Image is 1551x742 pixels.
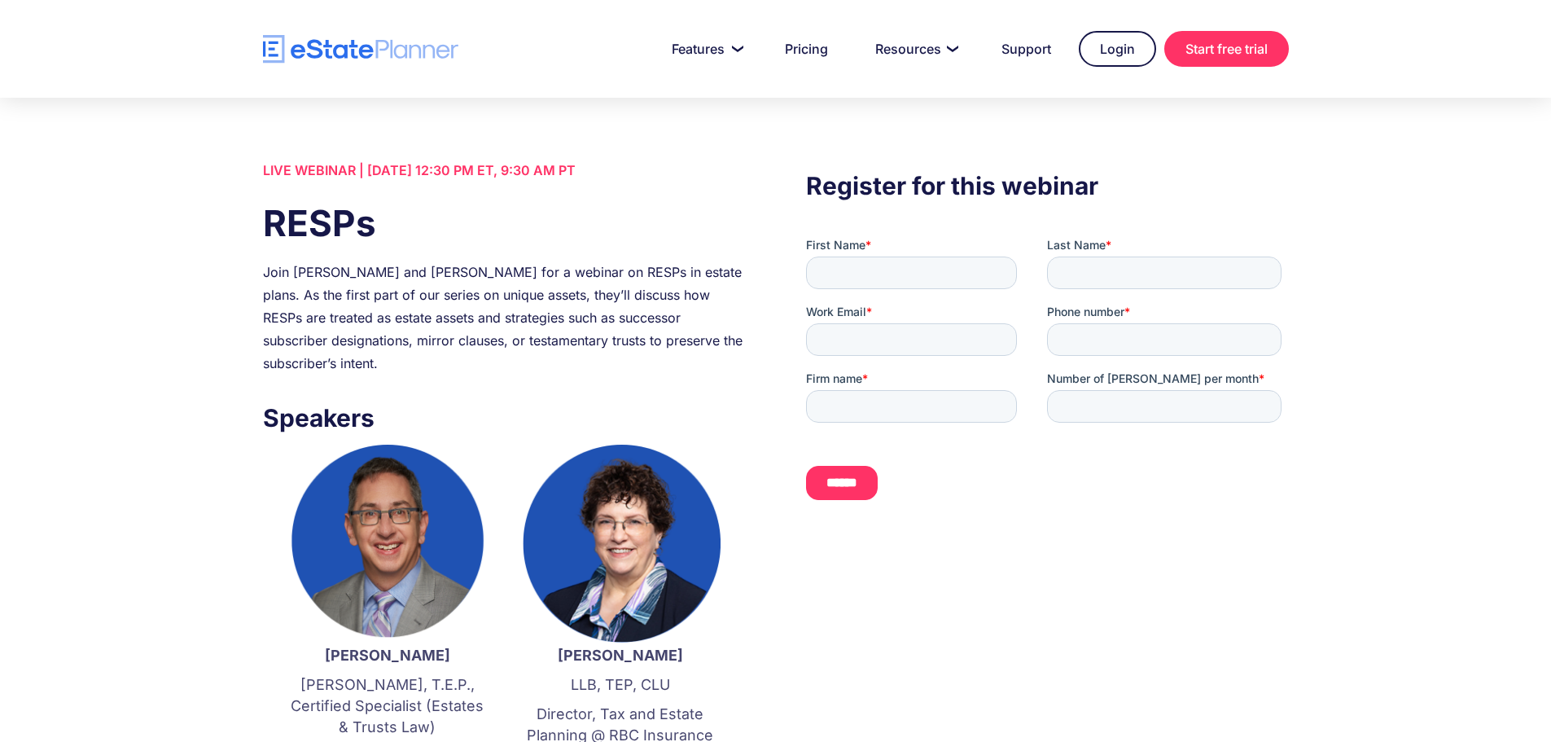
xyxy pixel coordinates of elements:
[558,647,683,664] strong: [PERSON_NAME]
[806,167,1288,204] h3: Register for this webinar
[263,261,745,375] div: Join [PERSON_NAME] and [PERSON_NAME] for a webinar on RESPs in estate plans. As the first part of...
[263,159,745,182] div: LIVE WEBINAR | [DATE] 12:30 PM ET, 9:30 AM PT
[287,674,488,738] p: [PERSON_NAME], T.E.P., Certified Specialist (Estates & Trusts Law)
[1164,31,1289,67] a: Start free trial
[765,33,848,65] a: Pricing
[806,237,1288,529] iframe: Form 0
[520,674,721,696] p: LLB, TEP, CLU
[263,399,745,437] h3: Speakers
[982,33,1071,65] a: Support
[652,33,757,65] a: Features
[263,198,745,248] h1: RESPs
[856,33,974,65] a: Resources
[263,35,458,64] a: home
[1079,31,1156,67] a: Login
[325,647,450,664] strong: [PERSON_NAME]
